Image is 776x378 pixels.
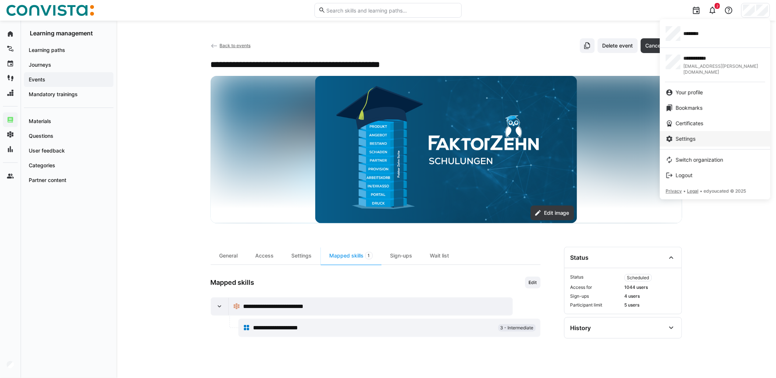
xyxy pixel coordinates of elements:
[676,104,703,112] span: Bookmarks
[676,89,703,96] span: Your profile
[684,188,686,194] span: •
[676,156,723,164] span: Switch organization
[676,120,703,127] span: Certificates
[666,188,682,194] span: Privacy
[676,172,693,179] span: Logout
[676,135,696,143] span: Settings
[704,188,746,194] span: edyoucated © 2025
[687,188,699,194] span: Legal
[700,188,702,194] span: •
[684,63,765,75] span: [EMAIL_ADDRESS][PERSON_NAME][DOMAIN_NAME]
